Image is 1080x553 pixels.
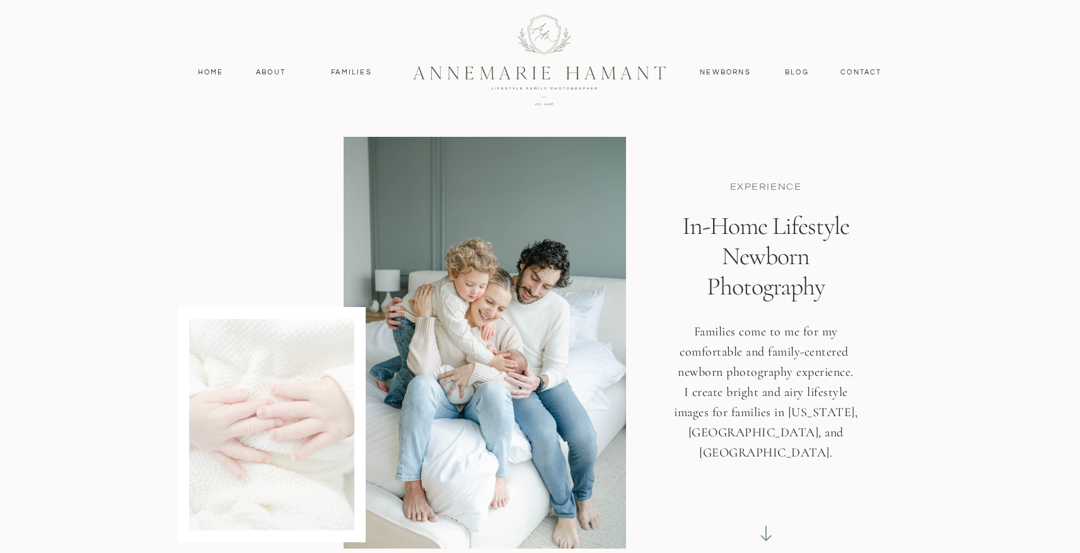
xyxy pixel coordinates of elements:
[695,67,756,78] a: Newborns
[782,67,812,78] a: Blog
[688,180,844,193] p: EXPERIENCE
[323,67,380,78] a: Families
[673,322,859,476] h3: Families come to me for my comfortable and family-centered newborn photography experience. I crea...
[253,67,289,78] a: About
[834,67,889,78] a: contact
[192,67,229,78] a: Home
[661,211,871,312] h1: In-Home Lifestyle Newborn Photography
